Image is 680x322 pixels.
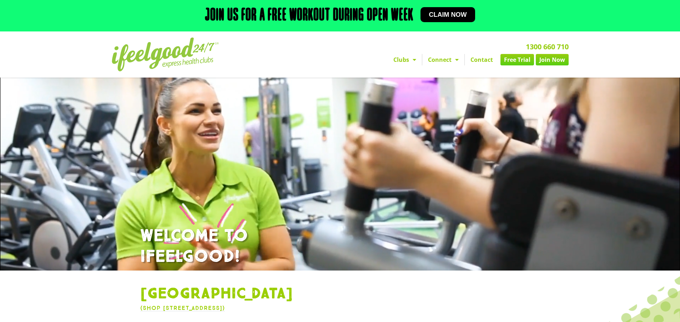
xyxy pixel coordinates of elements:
[274,54,569,65] nav: Menu
[500,54,534,65] a: Free Trial
[465,54,499,65] a: Contact
[140,285,540,303] h1: [GEOGRAPHIC_DATA]
[526,42,569,51] a: 1300 660 710
[536,54,569,65] a: Join Now
[140,226,540,267] h1: WELCOME TO IFEELGOOD!
[422,54,464,65] a: Connect
[429,11,467,18] span: Claim now
[420,7,475,22] a: Claim now
[205,7,413,24] h2: Join us for a free workout during open week
[388,54,422,65] a: Clubs
[140,304,225,311] a: (Shop [STREET_ADDRESS])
